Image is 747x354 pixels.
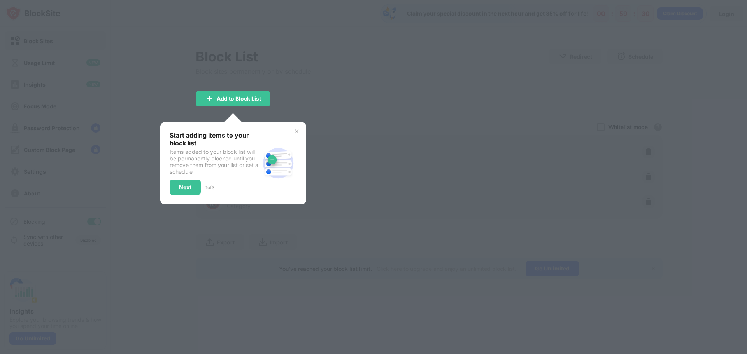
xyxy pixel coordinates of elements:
img: x-button.svg [294,128,300,134]
div: 1 of 3 [205,185,214,190]
div: Start adding items to your block list [170,131,260,147]
div: Add to Block List [217,96,261,102]
img: block-site.svg [260,145,297,182]
div: Items added to your block list will be permanently blocked until you remove them from your list o... [170,148,260,175]
div: Next [179,184,191,190]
